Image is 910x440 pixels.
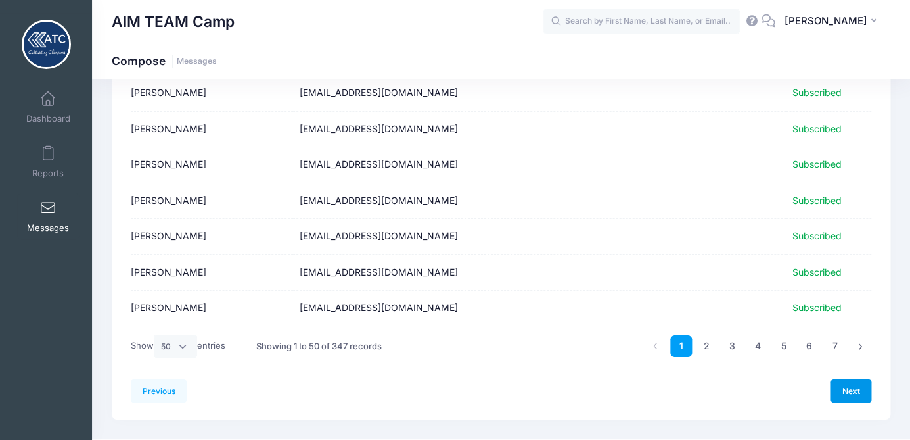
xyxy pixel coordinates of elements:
span: Subscribed [792,123,842,134]
span: Dashboard [26,113,70,124]
h1: Compose [112,54,217,68]
span: Subscribed [792,302,842,313]
td: [PERSON_NAME] [131,76,293,111]
a: 1 [670,335,692,357]
a: Next [830,379,871,402]
td: [EMAIL_ADDRESS][DOMAIN_NAME] [293,291,786,326]
span: Subscribed [792,195,842,206]
a: 2 [696,335,717,357]
td: [PERSON_NAME] [131,219,293,255]
span: Subscribed [792,266,842,278]
span: Reports [32,168,64,179]
a: 6 [798,335,820,357]
td: [EMAIL_ADDRESS][DOMAIN_NAME] [293,183,786,219]
label: Show entries [131,335,225,357]
h1: AIM TEAM Camp [112,7,235,37]
a: 7 [824,335,846,357]
td: [EMAIL_ADDRESS][DOMAIN_NAME] [293,112,786,147]
a: 5 [773,335,794,357]
td: [PERSON_NAME] [131,112,293,147]
span: Subscribed [792,230,842,241]
span: Subscribed [792,159,842,170]
span: [PERSON_NAME] [784,14,867,28]
td: [EMAIL_ADDRESS][DOMAIN_NAME] [293,255,786,290]
td: [EMAIL_ADDRESS][DOMAIN_NAME] [293,219,786,255]
a: Previous [131,379,187,402]
a: Dashboard [17,84,80,130]
a: Messages [17,193,80,239]
img: AIM TEAM Camp [22,20,71,69]
span: Messages [27,222,69,233]
td: [PERSON_NAME] [131,147,293,183]
span: Subscribed [792,87,842,98]
input: Search by First Name, Last Name, or Email... [543,9,740,35]
a: 3 [721,335,743,357]
td: [PERSON_NAME] [131,291,293,326]
td: [EMAIL_ADDRESS][DOMAIN_NAME] [293,147,786,183]
td: [PERSON_NAME] [131,255,293,290]
button: [PERSON_NAME] [775,7,890,37]
a: 4 [747,335,769,357]
a: Reports [17,139,80,185]
td: [PERSON_NAME] [131,183,293,219]
td: [EMAIL_ADDRESS][DOMAIN_NAME] [293,76,786,111]
a: Messages [177,57,217,66]
select: Showentries [154,335,197,357]
div: Showing 1 to 50 of 347 records [256,331,382,362]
